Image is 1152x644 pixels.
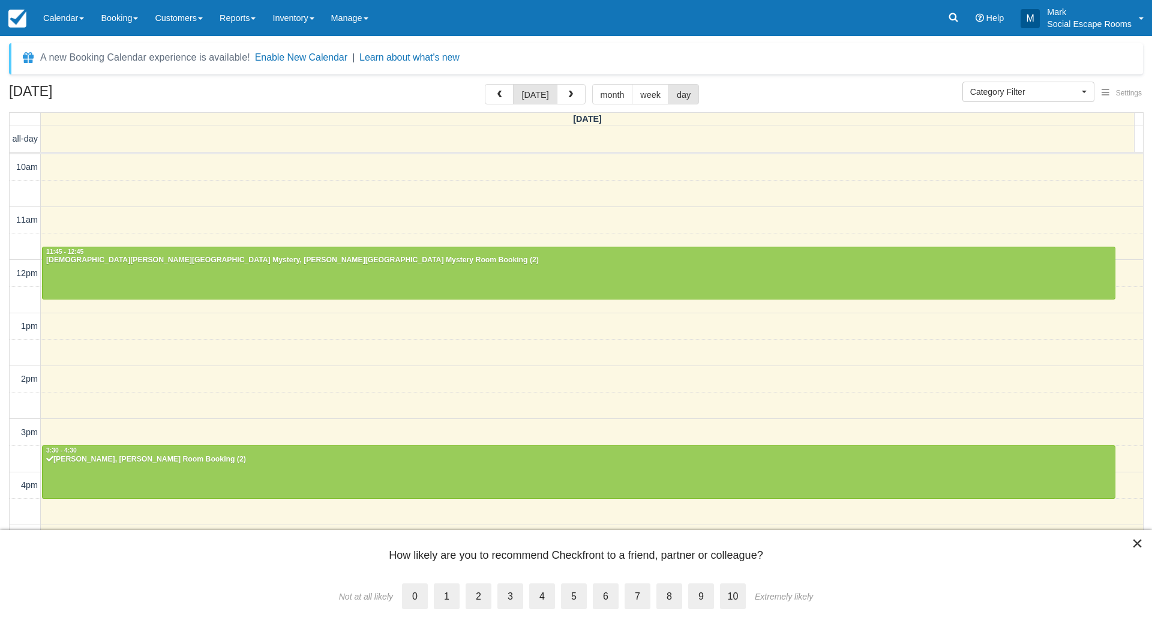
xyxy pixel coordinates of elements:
[255,52,347,64] button: Enable New Calendar
[21,374,38,384] span: 2pm
[625,583,650,609] label: 7
[529,583,555,609] label: 4
[21,427,38,437] span: 3pm
[656,583,682,609] label: 8
[970,86,1079,98] span: Category Filter
[688,583,714,609] label: 9
[755,592,813,601] div: Extremely likely
[434,583,460,609] label: 1
[46,256,1112,265] div: [DEMOGRAPHIC_DATA][PERSON_NAME][GEOGRAPHIC_DATA] Mystery, [PERSON_NAME][GEOGRAPHIC_DATA] Mystery ...
[46,447,77,454] span: 3:30 - 4:30
[359,52,460,62] a: Learn about what's new
[21,480,38,490] span: 4pm
[40,50,250,65] div: A new Booking Calendar experience is available!
[339,592,393,601] div: Not at all likely
[513,84,557,104] button: [DATE]
[18,548,1134,569] div: How likely are you to recommend Checkfront to a friend, partner or colleague?
[16,268,38,278] span: 12pm
[593,583,619,609] label: 6
[592,84,633,104] button: month
[573,114,602,124] span: [DATE]
[497,583,523,609] label: 3
[9,84,161,106] h2: [DATE]
[466,583,491,609] label: 2
[13,134,38,143] span: all-day
[561,583,587,609] label: 5
[46,455,1112,465] div: [PERSON_NAME], [PERSON_NAME] Room Booking (2)
[1021,9,1040,28] div: M
[352,52,355,62] span: |
[720,583,746,609] label: 10
[986,13,1004,23] span: Help
[46,248,83,255] span: 11:45 - 12:45
[8,10,26,28] img: checkfront-main-nav-mini-logo.png
[976,14,984,22] i: Help
[402,583,428,609] label: 0
[1047,18,1132,30] p: Social Escape Rooms
[1132,534,1143,553] button: Close
[16,162,38,172] span: 10am
[16,215,38,224] span: 11am
[632,84,669,104] button: week
[668,84,699,104] button: day
[21,321,38,331] span: 1pm
[1047,6,1132,18] p: Mark
[1116,89,1142,97] span: Settings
